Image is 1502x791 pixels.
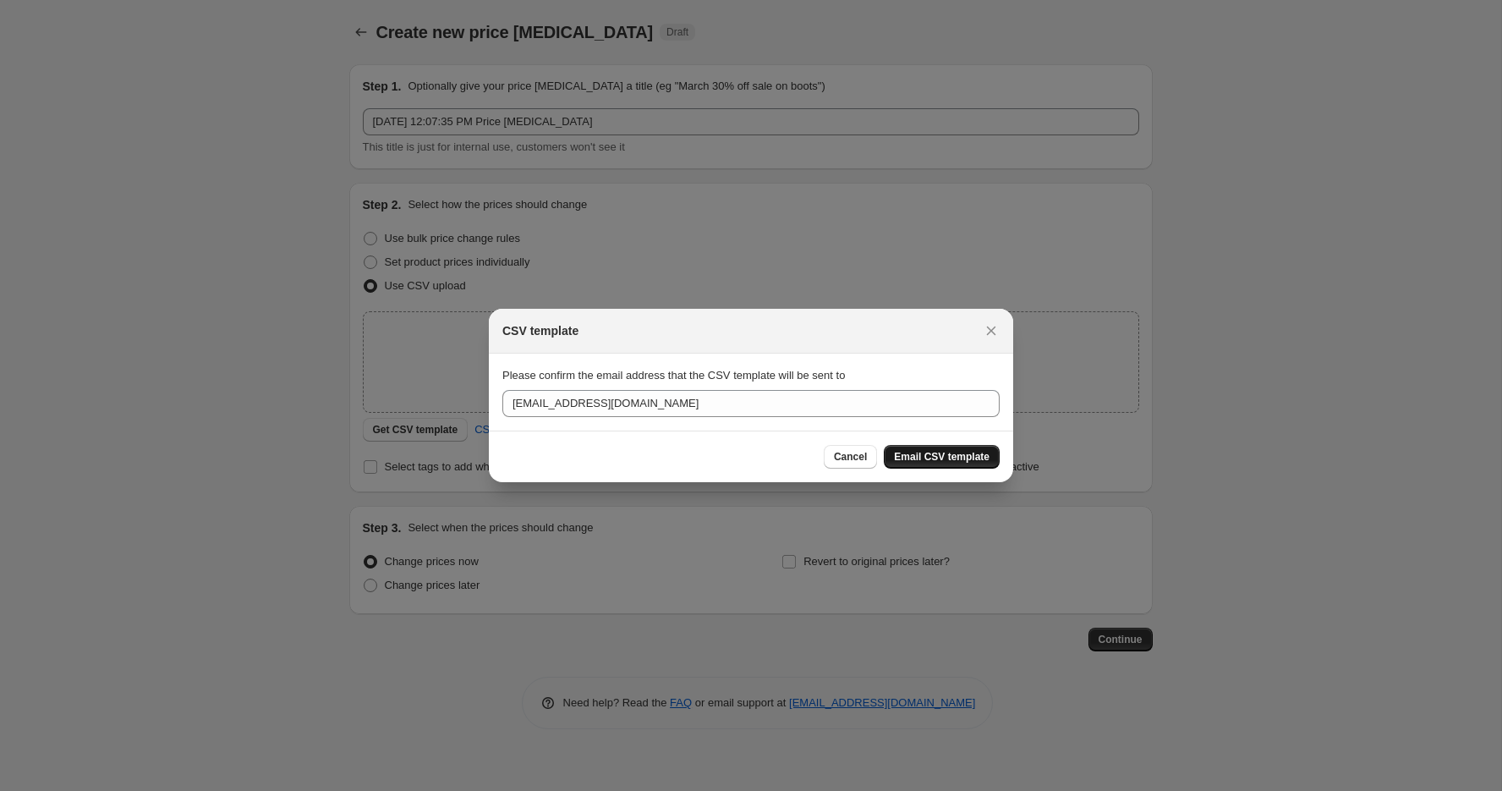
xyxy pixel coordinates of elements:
[894,450,989,464] span: Email CSV template
[502,369,845,382] span: Please confirm the email address that the CSV template will be sent to
[824,445,877,469] button: Cancel
[834,450,867,464] span: Cancel
[502,322,578,339] h2: CSV template
[884,445,1000,469] button: Email CSV template
[979,319,1003,343] button: Close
